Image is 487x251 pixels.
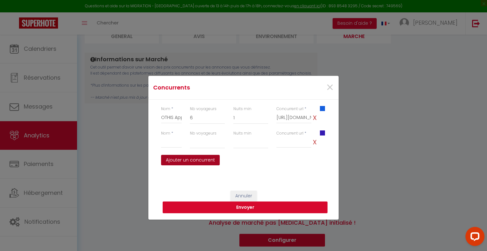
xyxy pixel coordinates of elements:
label: Concurrent url [276,106,303,112]
span: x [311,111,318,123]
button: Ajouter un concurrent [161,155,220,166]
span: × [326,78,334,97]
button: Annuler [231,191,257,201]
label: Nuits min [233,106,251,112]
h4: Concurrents [153,83,271,92]
label: Nom [161,130,170,136]
label: Nom [161,106,170,112]
label: Nb voyageurs [190,130,217,136]
button: Close [326,81,334,95]
button: Envoyer [163,201,328,214]
label: Concurrent url [276,130,303,136]
label: Nb voyageurs [190,106,217,112]
label: Nuits min [233,130,251,136]
iframe: LiveChat chat widget [460,224,487,251]
span: x [311,135,318,148]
